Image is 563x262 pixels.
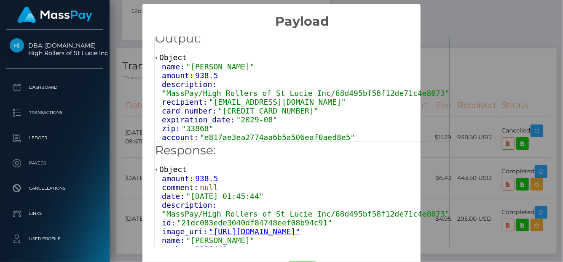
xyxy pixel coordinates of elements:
span: "[PERSON_NAME]" [186,62,255,71]
span: id: [162,218,177,227]
span: number: [162,245,195,254]
span: DBA: [DOMAIN_NAME] High Rollers of St Lucie Inc [6,42,103,57]
span: date: [162,192,186,201]
span: 2136449 [195,245,227,254]
span: image_uri: [162,227,209,236]
span: 938.5 [195,71,218,80]
h5: Response: [155,142,450,159]
p: Ledger [10,132,100,144]
p: Transactions [10,106,100,119]
span: card_number: [162,106,218,115]
span: "MassPay/High Rollers of St Lucie Inc/68d495bf58f12de71c4e8073" [162,89,450,98]
span: description: [162,201,218,209]
img: MassPay Logo [17,7,92,23]
p: User Profile [10,233,100,245]
span: Object [159,165,187,174]
span: "2029-08" [236,115,278,124]
span: amount: [162,71,195,80]
span: "[EMAIL_ADDRESS][DOMAIN_NAME]" [209,98,346,106]
span: "[DATE] 01:45:44" [186,192,264,201]
span: null [200,183,218,192]
span: name: [162,236,186,245]
img: High Rollers of St Lucie Inc [10,38,24,53]
span: name: [162,62,186,71]
span: Object [159,53,187,62]
span: "21dc083ede3040df84748eef08b94c91" [177,218,332,227]
p: Payees [10,157,100,169]
span: comment: [162,183,200,192]
span: "MassPay/High Rollers of St Lucie Inc/68d495bf58f12de71c4e8073" [162,209,450,218]
span: 938.5 [195,174,218,183]
span: "[PERSON_NAME]" [186,236,255,245]
p: Cancellations [10,182,100,195]
span: account: [162,133,200,142]
span: "e817ae3ea2774aa6b5a506eaf0aed8e5" [200,133,355,142]
p: Dashboard [10,81,100,94]
span: "33868" [182,124,214,133]
a: "[URL][DOMAIN_NAME]" [209,227,300,236]
span: "[CREDIT_CARD_NUMBER]" [218,106,318,115]
span: expiration_date: [162,115,236,124]
p: Links [10,207,100,220]
span: description: [162,80,218,89]
h2: Payload [142,4,462,29]
h5: Output: [155,30,449,47]
span: recipient: [162,98,209,106]
span: zip: [162,124,182,133]
span: amount: [162,174,195,183]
